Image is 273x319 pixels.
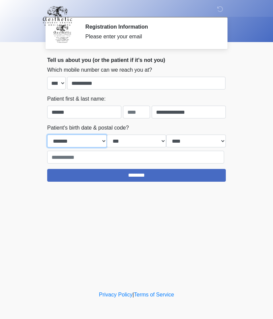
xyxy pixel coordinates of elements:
a: Privacy Policy [99,292,133,297]
img: Agent Avatar [52,24,72,44]
a: Terms of Service [134,292,174,297]
img: Aesthetic Surgery Centre, PLLC Logo [40,5,74,27]
a: | [132,292,134,297]
label: Patient's birth date & postal code? [47,124,129,132]
h2: Tell us about you (or the patient if it's not you) [47,57,226,63]
label: Patient first & last name: [47,95,105,103]
div: Please enter your email [85,33,216,41]
label: Which mobile number can we reach you at? [47,66,152,74]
